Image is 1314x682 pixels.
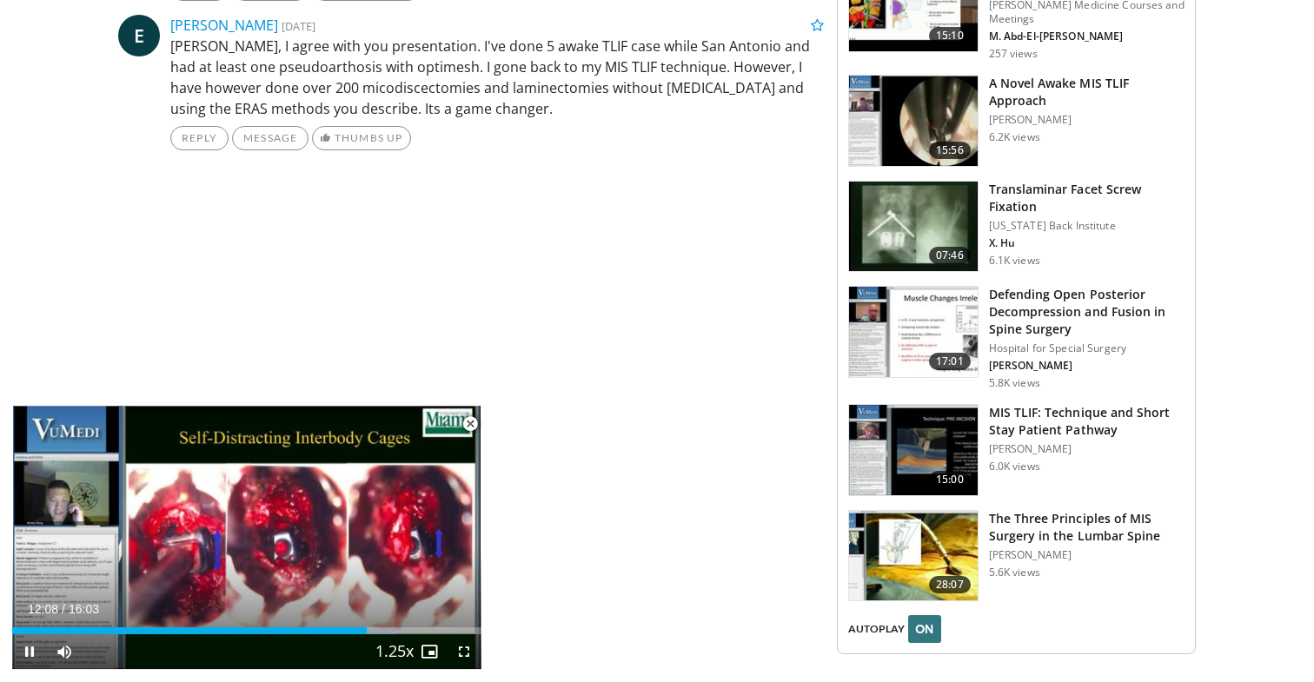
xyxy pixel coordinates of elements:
[989,359,1185,373] p: [PERSON_NAME]
[447,634,481,669] button: Fullscreen
[848,75,1185,167] a: 15:56 A Novel Awake MIS TLIF Approach [PERSON_NAME] 6.2K views
[848,181,1185,273] a: 07:46 Translaminar Facet Screw Fixation [US_STATE] Back Institute X. Hu 6.1K views
[849,287,978,377] img: 85713572-6f51-4642-beb9-4179a1c5217f.150x105_q85_crop-smart_upscale.jpg
[849,511,978,601] img: a1ae6265-1a89-4b33-90be-2188412103ce.150x105_q85_crop-smart_upscale.jpg
[989,113,1185,127] p: [PERSON_NAME]
[12,627,481,634] div: Progress Bar
[989,510,1185,545] h3: The Three Principles of MIS Surgery in the Lumbar Spine
[170,36,824,119] p: [PERSON_NAME], I agree with you presentation. I've done 5 awake TLIF case while San Antonio and h...
[848,404,1185,496] a: 15:00 MIS TLIF: Technique and Short Stay Patient Pathway [PERSON_NAME] 6.0K views
[989,219,1185,233] p: [US_STATE] Back Institute
[989,236,1185,250] p: X. Hu
[908,615,941,643] button: ON
[989,286,1185,338] h3: Defending Open Posterior Decompression and Fusion in Spine Surgery
[989,566,1040,579] p: 5.6K views
[929,471,971,488] span: 15:00
[12,406,481,670] video-js: Video Player
[989,181,1185,215] h3: Translaminar Facet Screw Fixation
[62,602,65,616] span: /
[848,286,1185,390] a: 17:01 Defending Open Posterior Decompression and Fusion in Spine Surgery Hospital for Special Sur...
[929,353,971,370] span: 17:01
[989,341,1185,355] p: Hospital for Special Surgery
[170,126,229,150] a: Reply
[989,460,1040,473] p: 6.0K views
[989,254,1040,268] p: 6.1K views
[47,634,82,669] button: Mute
[412,634,447,669] button: Enable picture-in-picture mode
[170,16,278,35] a: [PERSON_NAME]
[989,75,1185,109] h3: A Novel Awake MIS TLIF Approach
[929,142,971,159] span: 15:56
[849,182,978,272] img: 48771_0000_3.png.150x105_q85_crop-smart_upscale.jpg
[28,602,58,616] span: 12:08
[989,442,1185,456] p: [PERSON_NAME]
[232,126,309,150] a: Message
[929,27,971,44] span: 15:10
[989,376,1040,390] p: 5.8K views
[989,47,1038,61] p: 257 views
[118,15,160,56] a: E
[453,406,488,442] button: Close
[312,126,410,150] a: Thumbs Up
[929,247,971,264] span: 07:46
[849,405,978,495] img: 54eed2fc-7c0d-4187-8b7c-570f4b9f590a.150x105_q85_crop-smart_upscale.jpg
[69,602,99,616] span: 16:03
[989,30,1185,43] p: M. Abd-El-[PERSON_NAME]
[989,130,1040,144] p: 6.2K views
[989,404,1185,439] h3: MIS TLIF: Technique and Short Stay Patient Pathway
[12,634,47,669] button: Pause
[849,76,978,166] img: 8489bd19-a84b-4434-a86a-7de0a56b3dc4.150x105_q85_crop-smart_upscale.jpg
[989,548,1185,562] p: [PERSON_NAME]
[848,510,1185,602] a: 28:07 The Three Principles of MIS Surgery in the Lumbar Spine [PERSON_NAME] 5.6K views
[282,18,315,34] small: [DATE]
[929,576,971,593] span: 28:07
[848,621,905,637] span: AUTOPLAY
[377,634,412,669] button: Playback Rate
